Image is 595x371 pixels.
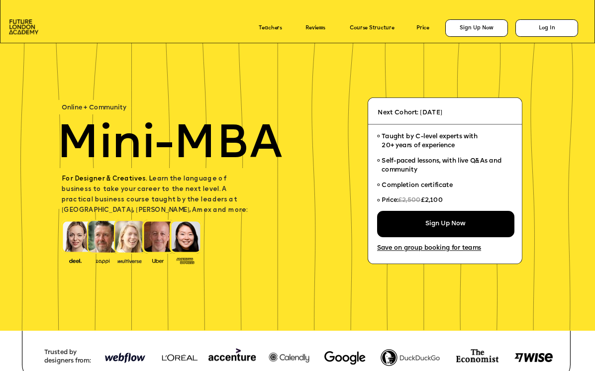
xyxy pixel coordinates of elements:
img: image-388f4489-9820-4c53-9b08-f7df0b8d4ae2.png [64,257,87,264]
a: Price [416,25,429,31]
span: Next Cohort: [DATE] [378,109,442,116]
span: £2,100 [421,197,443,203]
img: image-93eab660-639c-4de6-957c-4ae039a0235a.png [174,256,197,265]
span: Price: [382,197,398,203]
a: Save on group booking for teams [377,245,481,252]
a: Reviews [305,25,325,31]
span: Completion certificate [382,182,452,188]
img: image-780dffe3-2af1-445f-9bcc-6343d0dbf7fb.webp [324,351,366,365]
img: image-99cff0b2-a396-4aab-8550-cf4071da2cb9.png [146,257,170,264]
img: image-b2f1584c-cbf7-4a77-bbe0-f56ae6ee31f2.png [91,257,114,264]
span: £2,500 [398,197,421,203]
span: Online + Community [62,104,126,111]
img: image-8d571a77-038a-4425-b27a-5310df5a295c.png [514,353,553,362]
span: Mini-MBA [57,122,282,169]
span: Taught by C-level experts with 20+ years of experience [382,133,478,149]
img: image-74e81e4e-c3ca-4fbf-b275-59ce4ac8e97d.png [456,349,498,363]
span: For Designer & Creatives. L [62,176,152,182]
span: Trusted by designers from: [44,349,91,364]
img: image-b7d05013-d886-4065-8d38-3eca2af40620.png [115,257,143,264]
a: Teachers [259,25,282,31]
img: image-fef0788b-2262-40a7-a71a-936c95dc9fdc.png [381,349,440,366]
span: Self-paced lessons, with live Q&As and community [382,158,503,174]
img: image-aac980e9-41de-4c2d-a048-f29dd30a0068.png [9,19,39,34]
span: earn the language of business to take your career to the next level. A practical business course ... [62,176,247,213]
a: Course Structure [350,25,395,31]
